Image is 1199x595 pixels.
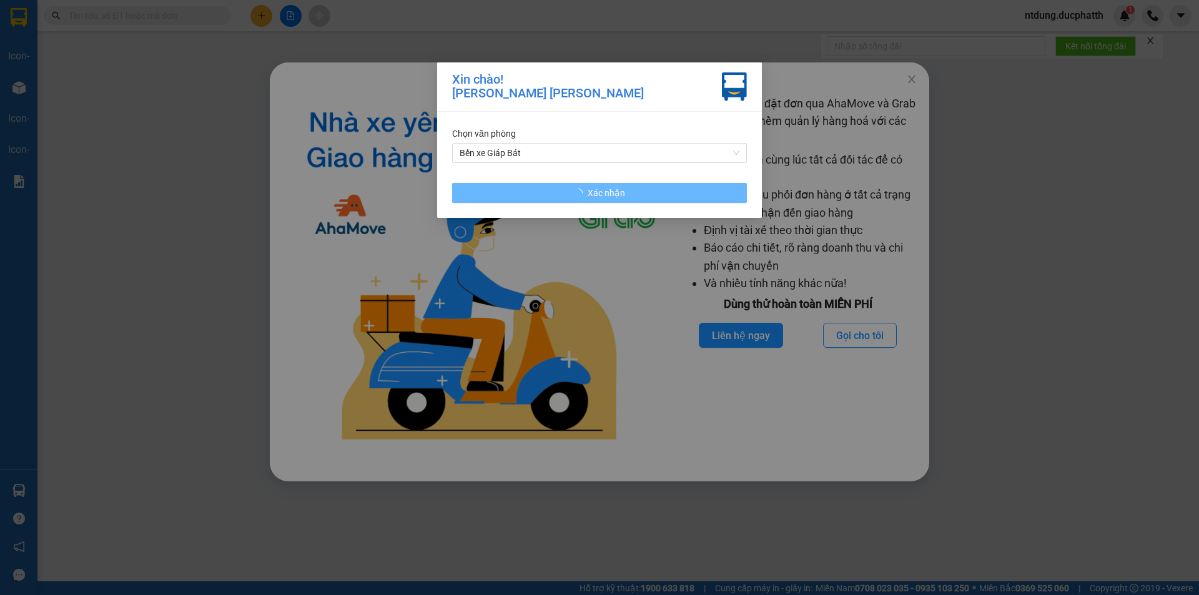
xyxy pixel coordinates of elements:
div: Xin chào! [PERSON_NAME] [PERSON_NAME] [452,72,644,101]
button: Xác nhận [452,183,747,203]
div: Chọn văn phòng [452,127,747,140]
span: Xác nhận [588,186,625,200]
img: vxr-icon [722,72,747,101]
span: loading [574,189,588,197]
span: Bến xe Giáp Bát [460,144,739,162]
